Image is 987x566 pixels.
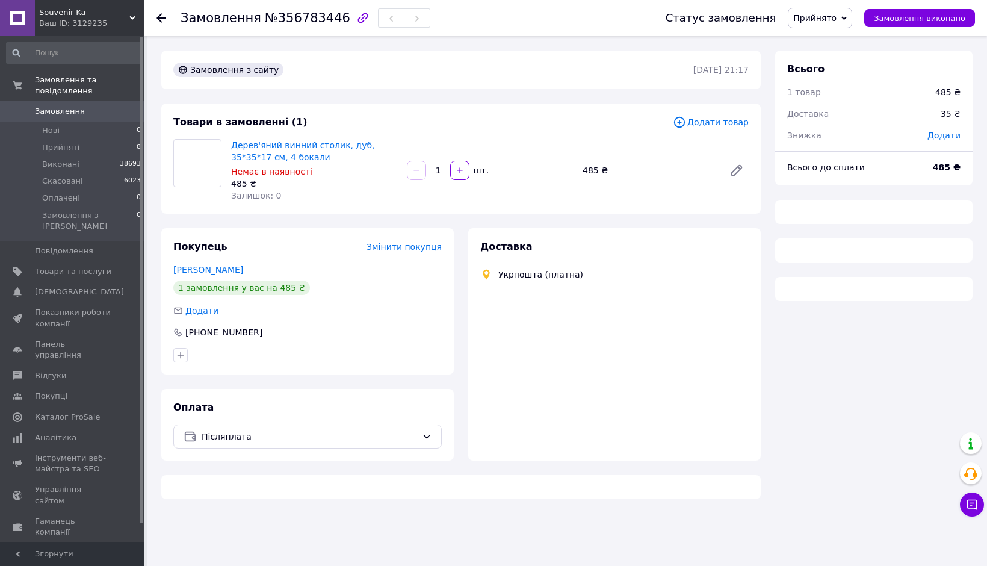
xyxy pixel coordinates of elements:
[787,163,865,172] span: Всього до сплати
[495,269,586,281] div: Укрпошта (платна)
[874,14,965,23] span: Замовлення виконано
[42,210,137,232] span: Замовлення з [PERSON_NAME]
[39,18,144,29] div: Ваш ID: 3129235
[120,159,141,170] span: 38693
[42,176,83,187] span: Скасовані
[666,12,776,24] div: Статус замовлення
[173,116,308,128] span: Товари в замовленні (1)
[185,306,218,316] span: Додати
[927,131,961,140] span: Додати
[35,287,124,297] span: [DEMOGRAPHIC_DATA]
[864,9,975,27] button: Замовлення виконано
[960,493,984,517] button: Чат з покупцем
[173,281,310,295] div: 1 замовлення у вас на 485 ₴
[173,241,227,252] span: Покупець
[673,116,749,129] span: Додати товар
[184,326,264,338] div: [PHONE_NUMBER]
[39,7,129,18] span: Souvenir-Ka
[6,42,142,64] input: Пошук
[137,210,141,232] span: 0
[787,87,821,97] span: 1 товар
[42,159,79,170] span: Виконані
[935,86,961,98] div: 485 ₴
[42,142,79,153] span: Прийняті
[35,484,111,506] span: Управління сайтом
[693,65,749,75] time: [DATE] 21:17
[35,432,76,443] span: Аналітика
[787,109,829,119] span: Доставка
[137,193,141,204] span: 0
[35,339,111,361] span: Панель управління
[725,158,749,182] a: Редагувати
[173,63,283,77] div: Замовлення з сайту
[231,178,397,190] div: 485 ₴
[124,176,141,187] span: 6023
[471,164,490,176] div: шт.
[787,131,821,140] span: Знижка
[156,12,166,24] div: Повернутися назад
[181,11,261,25] span: Замовлення
[231,167,312,176] span: Немає в наявності
[787,63,825,75] span: Всього
[35,453,111,474] span: Інструменти веб-майстра та SEO
[35,412,100,423] span: Каталог ProSale
[35,106,85,117] span: Замовлення
[137,125,141,136] span: 0
[231,191,282,201] span: Залишок: 0
[202,430,417,443] span: Післяплата
[933,101,968,127] div: 35 ₴
[793,13,837,23] span: Прийнято
[265,11,350,25] span: №356783446
[42,193,80,204] span: Оплачені
[173,265,243,275] a: [PERSON_NAME]
[173,402,214,413] span: Оплата
[578,162,720,179] div: 485 ₴
[137,142,141,153] span: 8
[480,241,533,252] span: Доставка
[35,266,111,277] span: Товари та послуги
[42,125,60,136] span: Нові
[35,75,144,96] span: Замовлення та повідомлення
[933,163,961,172] b: 485 ₴
[35,307,111,329] span: Показники роботи компанії
[367,242,442,252] span: Змінити покупця
[35,370,66,381] span: Відгуки
[35,516,111,538] span: Гаманець компанії
[35,391,67,402] span: Покупці
[231,140,375,162] a: Дерев'яний винний столик, дуб, 35*35*17 см, 4 бокали
[35,246,93,257] span: Повідомлення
